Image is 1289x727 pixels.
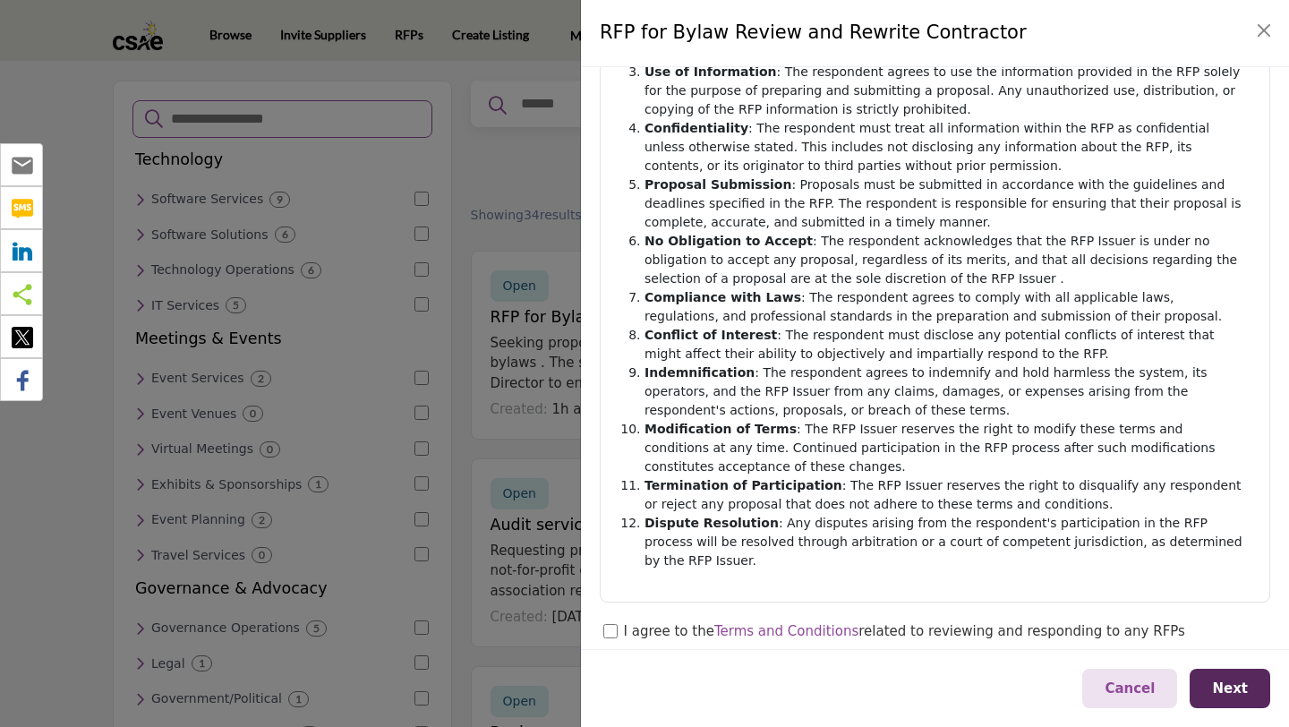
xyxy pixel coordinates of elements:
strong: Termination of Participation [644,478,842,492]
button: Close [1251,18,1276,43]
li: : The RFP Issuer reserves the right to disqualify any respondent or reject any proposal that does... [644,476,1251,514]
strong: Proposal Submission [644,177,791,192]
li: : The respondent agrees to comply with all applicable laws, regulations, and professional standar... [644,288,1251,326]
li: : The respondent must disclose any potential conflicts of interest that might affect their abilit... [644,326,1251,363]
strong: Use of Information [644,64,777,79]
strong: Dispute Resolution [644,516,779,530]
li: : The respondent agrees to indemnify and hold harmless the system, its operators, and the RFP Iss... [644,363,1251,420]
li: : The RFP Issuer reserves the right to modify these terms and conditions at any time. Continued p... [644,420,1251,476]
li: : The respondent must treat all information within the RFP as confidential unless otherwise state... [644,119,1251,175]
li: : Proposals must be submitted in accordance with the guidelines and deadlines specified in the RF... [644,175,1251,232]
span: Terms and Conditions [714,623,858,639]
strong: Conflict of Interest [644,328,777,342]
li: : The respondent acknowledges that the RFP Issuer is under no obligation to accept any proposal, ... [644,232,1251,288]
strong: Compliance with Laws [644,290,801,304]
span: Next [1212,680,1248,697]
button: Cancel [1082,669,1177,709]
strong: No Obligation to Accept [644,234,813,248]
strong: Modification of Terms [644,422,797,436]
strong: Confidentiality [644,121,748,135]
div: I agree to the related to reviewing and responding to any RFPs [624,621,1185,645]
li: : Any disputes arising from the respondent's participation in the RFP process will be resolved th... [644,514,1251,570]
li: : The respondent agrees to use the information provided in the RFP solely for the purpose of prep... [644,63,1251,119]
button: Next [1190,669,1270,709]
h4: RFP for Bylaw Review and Rewrite Contractor [600,19,1027,47]
span: Cancel [1105,680,1155,697]
strong: Indemnification [644,365,755,380]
